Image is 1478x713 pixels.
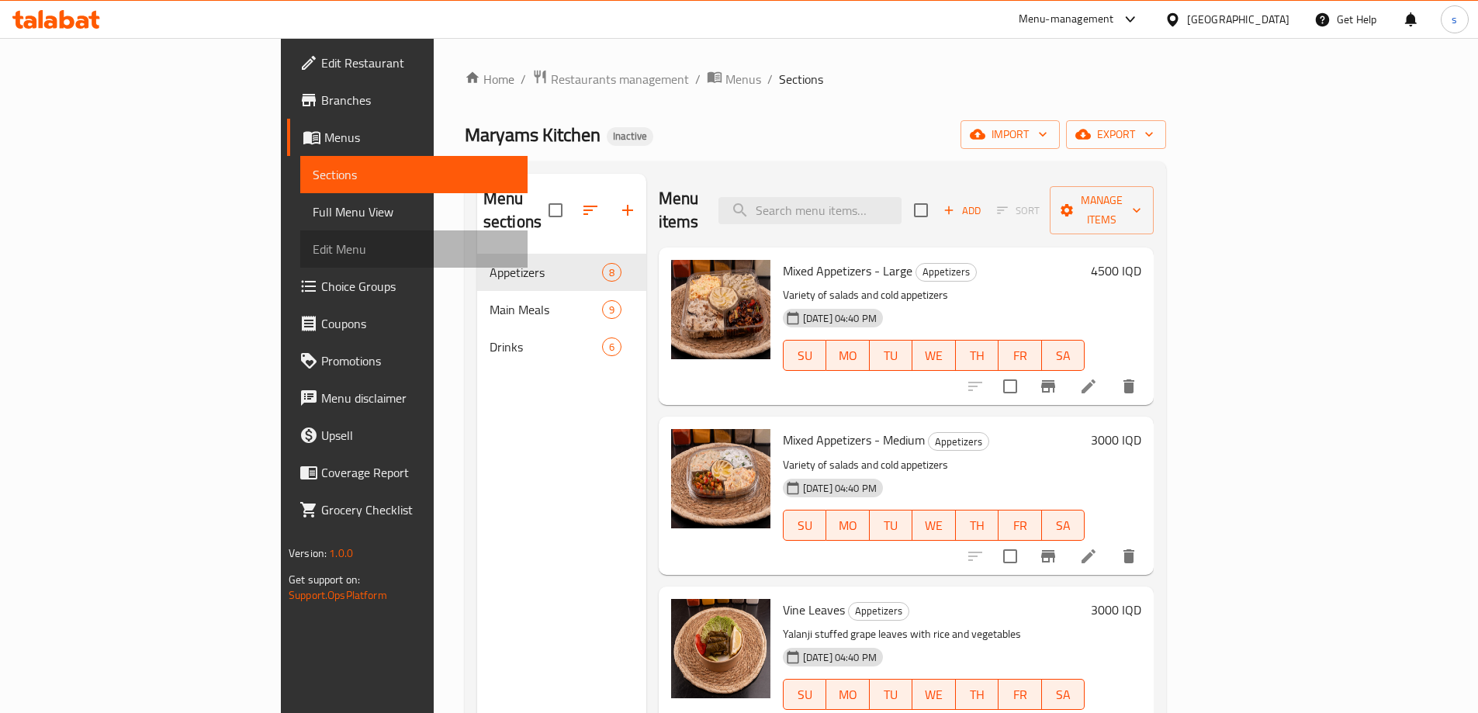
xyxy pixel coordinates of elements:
div: [GEOGRAPHIC_DATA] [1187,11,1289,28]
h6: 3000 IQD [1091,429,1141,451]
span: Maryams Kitchen [465,117,601,152]
span: Coverage Report [321,463,515,482]
button: delete [1110,368,1147,405]
button: Branch-specific-item [1030,538,1067,575]
button: SA [1042,340,1085,371]
button: TH [956,340,999,371]
a: Menu disclaimer [287,379,528,417]
span: Edit Restaurant [321,54,515,72]
button: SA [1042,510,1085,541]
span: SU [790,684,820,706]
button: Branch-specific-item [1030,368,1067,405]
h2: Menu items [659,187,700,234]
a: Branches [287,81,528,119]
span: TU [876,684,906,706]
button: Add [937,199,987,223]
span: Get support on: [289,569,360,590]
a: Coupons [287,305,528,342]
a: Grocery Checklist [287,491,528,528]
span: 6 [603,340,621,355]
span: Add item [937,199,987,223]
span: SU [790,514,820,537]
a: Edit Restaurant [287,44,528,81]
a: Coverage Report [287,454,528,491]
span: SU [790,344,820,367]
span: FR [1005,344,1035,367]
span: Appetizers [916,263,976,281]
button: TU [870,340,912,371]
button: delete [1110,538,1147,575]
span: Appetizers [849,602,909,620]
button: TH [956,679,999,710]
span: Upsell [321,426,515,445]
span: [DATE] 04:40 PM [797,650,883,665]
span: SA [1048,514,1078,537]
span: Select section first [987,199,1050,223]
span: Vine Leaves [783,598,845,621]
span: Drinks [490,337,602,356]
span: Menu disclaimer [321,389,515,407]
div: items [602,263,621,282]
a: Restaurants management [532,69,689,89]
a: Menus [707,69,761,89]
button: FR [999,340,1041,371]
input: search [718,197,902,224]
a: Menus [287,119,528,156]
span: Select to update [994,540,1026,573]
span: TH [962,344,992,367]
button: SU [783,679,826,710]
a: Full Menu View [300,193,528,230]
span: 8 [603,265,621,280]
a: Promotions [287,342,528,379]
span: Select all sections [539,194,572,227]
button: FR [999,510,1041,541]
button: TU [870,510,912,541]
span: Version: [289,543,327,563]
span: Edit Menu [313,240,515,258]
span: Mixed Appetizers - Large [783,259,912,282]
span: MO [832,344,863,367]
button: MO [826,340,869,371]
span: 1.0.0 [329,543,353,563]
p: Variety of salads and cold appetizers [783,286,1085,305]
div: Inactive [607,127,653,146]
a: Sections [300,156,528,193]
a: Upsell [287,417,528,454]
span: FR [1005,514,1035,537]
span: Appetizers [929,433,988,451]
button: WE [912,679,955,710]
button: SU [783,340,826,371]
button: SU [783,510,826,541]
span: Manage items [1062,191,1141,230]
span: Inactive [607,130,653,143]
span: SA [1048,684,1078,706]
span: 9 [603,303,621,317]
div: Appetizers [848,602,909,621]
div: items [602,300,621,319]
span: WE [919,514,949,537]
span: Appetizers [490,263,602,282]
span: Sections [779,70,823,88]
button: WE [912,510,955,541]
a: Choice Groups [287,268,528,305]
span: MO [832,684,863,706]
span: TU [876,514,906,537]
span: [DATE] 04:40 PM [797,311,883,326]
a: Support.OpsPlatform [289,585,387,605]
span: Mixed Appetizers - Medium [783,428,925,452]
span: WE [919,684,949,706]
img: Mixed Appetizers - Medium [671,429,770,528]
span: Add [941,202,983,220]
span: Branches [321,91,515,109]
span: Main Meals [490,300,602,319]
span: Sort sections [572,192,609,229]
p: Yalanji stuffed grape leaves with rice and vegetables [783,625,1085,644]
span: Sections [313,165,515,184]
span: Choice Groups [321,277,515,296]
span: TH [962,514,992,537]
button: Manage items [1050,186,1154,234]
a: Edit menu item [1079,377,1098,396]
span: s [1452,11,1457,28]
